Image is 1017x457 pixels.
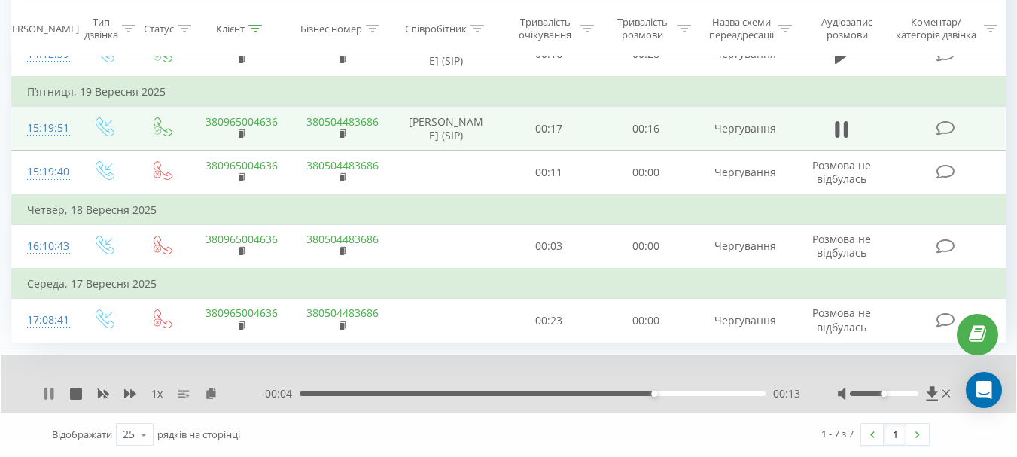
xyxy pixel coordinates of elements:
td: Чергування [695,224,796,269]
td: 00:23 [501,299,598,343]
span: Розмова не відбулась [812,232,871,260]
td: 00:16 [598,107,695,151]
td: Четвер, 18 Вересня 2025 [12,195,1006,225]
span: Розмова не відбулась [812,306,871,334]
td: 00:00 [598,151,695,195]
span: Розмова не відбулась [812,158,871,186]
td: [PERSON_NAME] (SIP) [392,107,501,151]
a: 380504483686 [306,114,379,129]
div: Тривалість розмови [611,16,674,41]
a: 380965004636 [206,306,278,320]
span: 00:13 [773,386,800,401]
div: Співробітник [405,22,467,35]
td: П’ятниця, 19 Вересня 2025 [12,77,1006,107]
div: Назва схеми переадресації [708,16,775,41]
div: 1 - 7 з 7 [821,426,854,441]
div: [PERSON_NAME] [3,22,79,35]
div: 17:08:41 [27,306,59,335]
a: 1 [884,424,906,445]
td: Чергування [695,107,796,151]
td: Чергування [695,299,796,343]
div: Accessibility label [651,391,657,397]
a: 380504483686 [306,158,379,172]
span: 1 x [151,386,163,401]
div: Бізнес номер [300,22,362,35]
div: Accessibility label [881,391,887,397]
div: Open Intercom Messenger [966,372,1002,408]
span: Відображати [52,428,112,441]
span: рядків на сторінці [157,428,240,441]
td: 00:00 [598,299,695,343]
div: Статус [144,22,174,35]
td: 00:17 [501,107,598,151]
div: Коментар/категорія дзвінка [892,16,980,41]
div: Тип дзвінка [84,16,118,41]
a: 380504483686 [306,306,379,320]
a: 380965004636 [206,114,278,129]
td: Чергування [695,151,796,195]
div: 25 [123,427,135,442]
td: 00:03 [501,224,598,269]
div: 15:19:51 [27,114,59,143]
td: 00:00 [598,224,695,269]
a: 380965004636 [206,158,278,172]
div: 15:19:40 [27,157,59,187]
a: 380965004636 [206,232,278,246]
div: Клієнт [216,22,245,35]
a: 380504483686 [306,232,379,246]
div: 16:10:43 [27,232,59,261]
td: Середа, 17 Вересня 2025 [12,269,1006,299]
td: 00:11 [501,151,598,195]
div: Аудіозапис розмови [809,16,885,41]
div: Тривалість очікування [514,16,577,41]
span: - 00:04 [261,386,300,401]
